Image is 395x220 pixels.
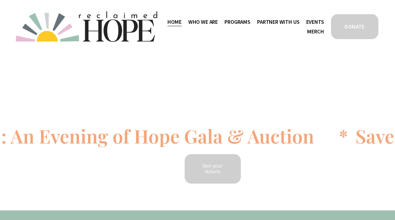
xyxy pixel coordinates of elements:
[330,13,379,40] a: DONATE
[225,17,250,26] span: Programs
[257,17,299,26] span: Partner With Us
[188,17,218,27] a: folder dropdown
[188,17,218,26] span: Who We Are
[16,11,157,42] img: Reclaimed Hope Initiative
[306,17,324,27] a: Events
[307,26,324,36] a: Merch
[167,17,181,27] a: Home
[184,153,242,184] a: Get your tickets
[257,17,299,27] a: folder dropdown
[225,17,250,27] a: folder dropdown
